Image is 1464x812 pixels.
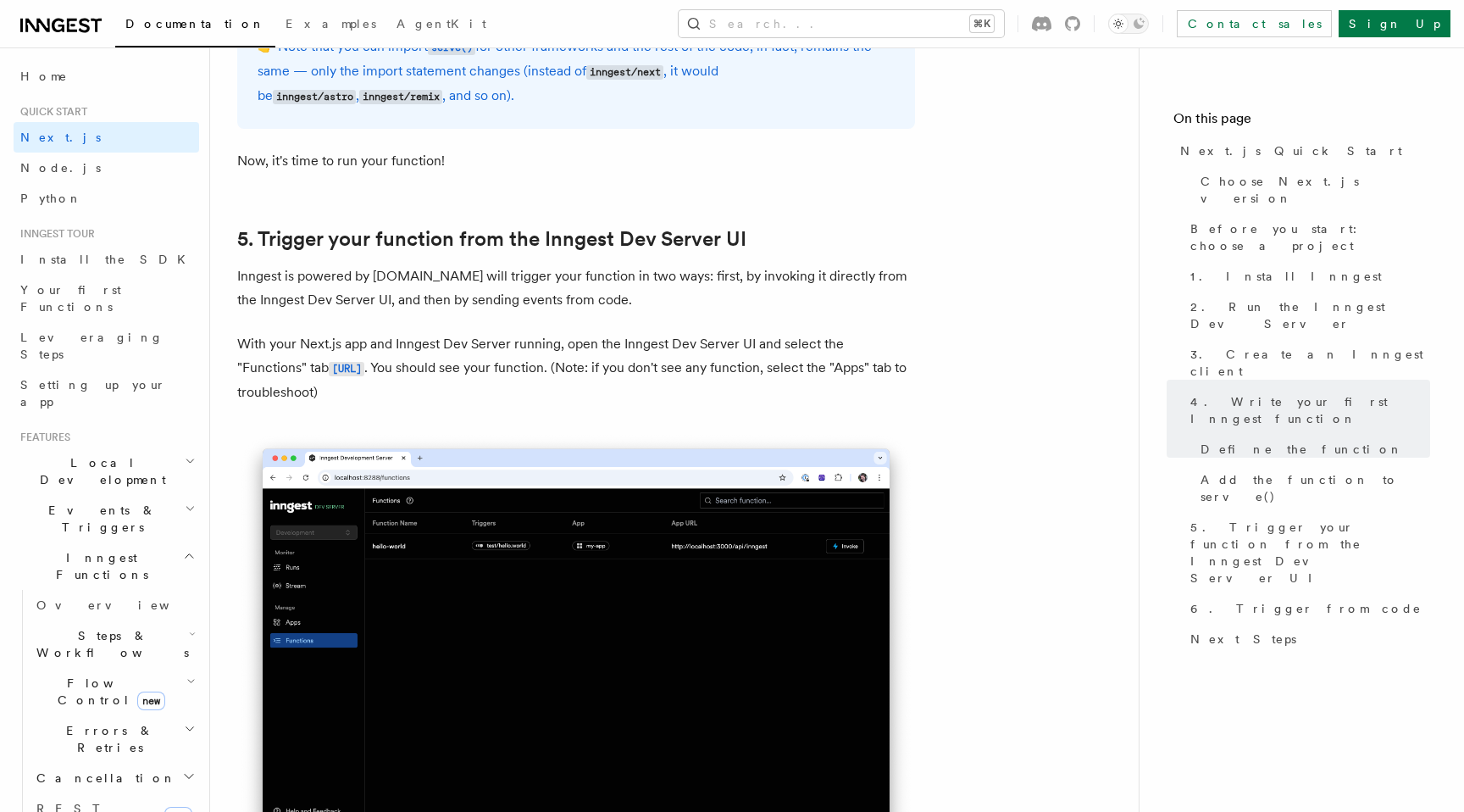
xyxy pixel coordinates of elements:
[386,5,496,46] a: AgentKit
[30,620,199,668] button: Steps & Workflows
[1201,441,1403,458] span: Define the function
[1190,393,1430,427] span: 4. Write your first Inngest function
[1190,600,1422,617] span: 6. Trigger from code
[359,90,442,104] code: inngest/remix
[14,322,199,370] a: Leveraging Steps
[30,770,176,787] span: Cancellation
[14,495,199,542] button: Events & Triggers
[1184,214,1430,261] a: Before you start: choose a project
[20,331,164,361] span: Leveraging Steps
[36,598,211,612] span: Overview
[14,549,183,583] span: Inngest Functions
[30,722,184,756] span: Errors & Retries
[20,68,68,85] span: Home
[1184,593,1430,624] a: 6. Trigger from code
[14,183,199,214] a: Python
[125,17,265,31] span: Documentation
[30,763,199,793] button: Cancellation
[1184,292,1430,339] a: 2. Run the Inngest Dev Server
[1190,519,1430,587] span: 5. Trigger your function from the Inngest Dev Server UI
[1180,142,1402,159] span: Next.js Quick Start
[1184,512,1430,593] a: 5. Trigger your function from the Inngest Dev Server UI
[1194,166,1430,214] a: Choose Next.js version
[14,542,199,590] button: Inngest Functions
[1184,387,1430,434] a: 4. Write your first Inngest function
[30,668,199,715] button: Flow Controlnew
[1184,624,1430,654] a: Next Steps
[273,90,356,104] code: inngest/astro
[14,502,185,536] span: Events & Triggers
[1173,108,1430,136] h4: On this page
[30,590,199,620] a: Overview
[1194,464,1430,512] a: Add the function to serve()
[20,161,101,175] span: Node.js
[679,10,1004,37] button: Search...⌘K
[30,715,199,763] button: Errors & Retries
[14,431,70,444] span: Features
[20,378,166,409] span: Setting up your app
[14,105,87,119] span: Quick start
[1184,261,1430,292] a: 1. Install Inngest
[1201,471,1430,505] span: Add the function to serve()
[237,264,915,312] p: Inngest is powered by [DOMAIN_NAME] will trigger your function in two ways: first, by invoking it...
[1190,298,1430,332] span: 2. Run the Inngest Dev Server
[14,122,199,153] a: Next.js
[14,448,199,495] button: Local Development
[30,675,186,709] span: Flow Control
[14,275,199,322] a: Your first Functions
[137,692,165,710] span: new
[1339,10,1450,37] a: Sign Up
[14,244,199,275] a: Install the SDK
[237,332,915,404] p: With your Next.js app and Inngest Dev Server running, open the Inngest Dev Server UI and select t...
[20,131,101,144] span: Next.js
[1190,346,1430,380] span: 3. Create an Inngest client
[30,627,189,661] span: Steps & Workflows
[1201,173,1430,207] span: Choose Next.js version
[258,35,895,108] p: 👉 Note that you can import for other frameworks and the rest of the code, in fact, remains the sa...
[237,227,746,251] a: 5. Trigger your function from the Inngest Dev Server UI
[14,61,199,92] a: Home
[1108,14,1149,34] button: Toggle dark mode
[586,65,663,80] code: inngest/next
[14,454,185,488] span: Local Development
[428,38,475,54] a: serve()
[275,5,386,46] a: Examples
[14,370,199,417] a: Setting up your app
[1190,631,1296,648] span: Next Steps
[1190,220,1430,254] span: Before you start: choose a project
[970,15,994,32] kbd: ⌘K
[1190,268,1382,285] span: 1. Install Inngest
[329,359,364,375] a: [URL]
[115,5,275,47] a: Documentation
[20,283,121,314] span: Your first Functions
[20,253,196,266] span: Install the SDK
[396,17,486,31] span: AgentKit
[1184,339,1430,387] a: 3. Create an Inngest client
[1177,10,1332,37] a: Contact sales
[286,17,376,31] span: Examples
[14,153,199,183] a: Node.js
[237,149,915,173] p: Now, it's time to run your function!
[1194,434,1430,464] a: Define the function
[14,227,95,241] span: Inngest tour
[20,192,82,205] span: Python
[1173,136,1430,166] a: Next.js Quick Start
[329,362,364,376] code: [URL]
